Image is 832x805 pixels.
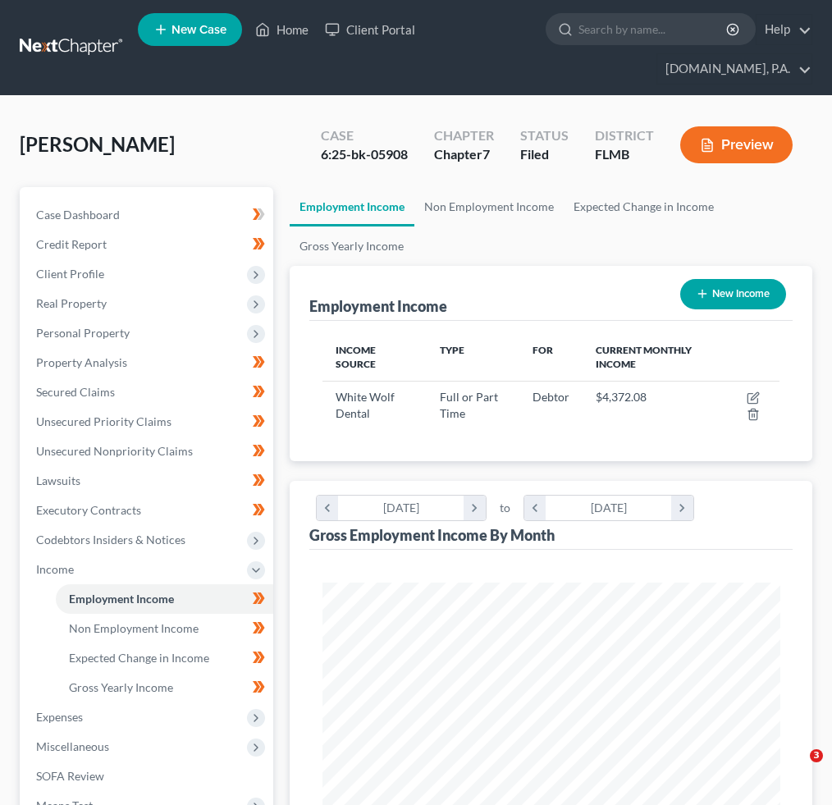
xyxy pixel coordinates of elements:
div: FLMB [595,145,654,164]
a: Lawsuits [23,466,273,496]
span: to [500,500,510,516]
span: Credit Report [36,237,107,251]
span: Type [440,344,464,356]
div: Status [520,126,569,145]
span: Expenses [36,710,83,724]
input: Search by name... [578,14,729,44]
span: [PERSON_NAME] [20,132,175,156]
i: chevron_right [671,496,693,520]
a: Expected Change in Income [56,643,273,673]
span: Secured Claims [36,385,115,399]
a: Credit Report [23,230,273,259]
span: 3 [810,749,823,762]
i: chevron_right [464,496,486,520]
a: Property Analysis [23,348,273,377]
span: Gross Yearly Income [69,680,173,694]
div: [DATE] [546,496,671,520]
a: Expected Change in Income [564,187,724,226]
span: White Wolf Dental [336,390,395,420]
a: SOFA Review [23,762,273,791]
span: Unsecured Priority Claims [36,414,171,428]
span: Full or Part Time [440,390,498,420]
span: Non Employment Income [69,621,199,635]
span: Employment Income [69,592,174,606]
a: [DOMAIN_NAME], P.A. [657,54,811,84]
div: Gross Employment Income By Month [309,525,555,545]
button: Preview [680,126,793,163]
a: Gross Yearly Income [290,226,414,266]
a: Unsecured Priority Claims [23,407,273,437]
a: Secured Claims [23,377,273,407]
span: Income [36,562,74,576]
div: Chapter [434,145,494,164]
div: Chapter [434,126,494,145]
a: Non Employment Income [56,614,273,643]
i: chevron_left [524,496,546,520]
span: 7 [482,146,490,162]
a: Executory Contracts [23,496,273,525]
div: Employment Income [309,296,447,316]
span: Current Monthly Income [596,344,692,370]
div: District [595,126,654,145]
a: Unsecured Nonpriority Claims [23,437,273,466]
div: [DATE] [338,496,464,520]
span: Personal Property [36,326,130,340]
a: Case Dashboard [23,200,273,230]
span: Codebtors Insiders & Notices [36,533,185,547]
div: 6:25-bk-05908 [321,145,408,164]
div: Filed [520,145,569,164]
span: Case Dashboard [36,208,120,222]
span: Executory Contracts [36,503,141,517]
span: Income Source [336,344,376,370]
span: SOFA Review [36,769,104,783]
div: Case [321,126,408,145]
span: Lawsuits [36,473,80,487]
a: Non Employment Income [414,187,564,226]
span: Miscellaneous [36,739,109,753]
span: Real Property [36,296,107,310]
a: Client Portal [317,15,423,44]
i: chevron_left [317,496,339,520]
span: $4,372.08 [596,390,647,404]
span: Unsecured Nonpriority Claims [36,444,193,458]
span: Debtor [533,390,569,404]
iframe: Intercom live chat [776,749,816,789]
a: Help [757,15,811,44]
span: Expected Change in Income [69,651,209,665]
a: Employment Income [56,584,273,614]
span: For [533,344,553,356]
span: Client Profile [36,267,104,281]
a: Gross Yearly Income [56,673,273,702]
span: New Case [171,24,226,36]
span: Property Analysis [36,355,127,369]
button: New Income [680,279,786,309]
a: Employment Income [290,187,414,226]
a: Home [247,15,317,44]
